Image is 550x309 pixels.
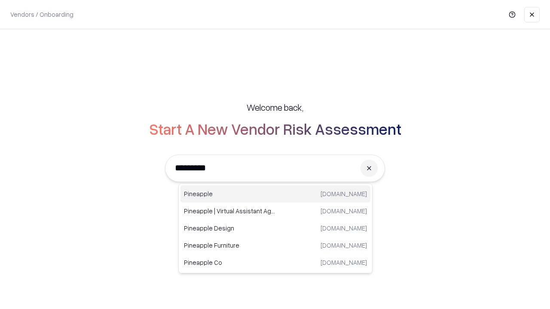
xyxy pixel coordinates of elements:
[184,224,275,233] p: Pineapple Design
[184,206,275,215] p: Pineapple | Virtual Assistant Agency
[321,206,367,215] p: [DOMAIN_NAME]
[247,101,303,113] h5: Welcome back,
[184,258,275,267] p: Pineapple Co
[184,189,275,198] p: Pineapple
[178,183,373,273] div: Suggestions
[321,224,367,233] p: [DOMAIN_NAME]
[149,120,401,137] h2: Start A New Vendor Risk Assessment
[321,241,367,250] p: [DOMAIN_NAME]
[321,189,367,198] p: [DOMAIN_NAME]
[321,258,367,267] p: [DOMAIN_NAME]
[10,10,73,19] p: Vendors / Onboarding
[184,241,275,250] p: Pineapple Furniture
